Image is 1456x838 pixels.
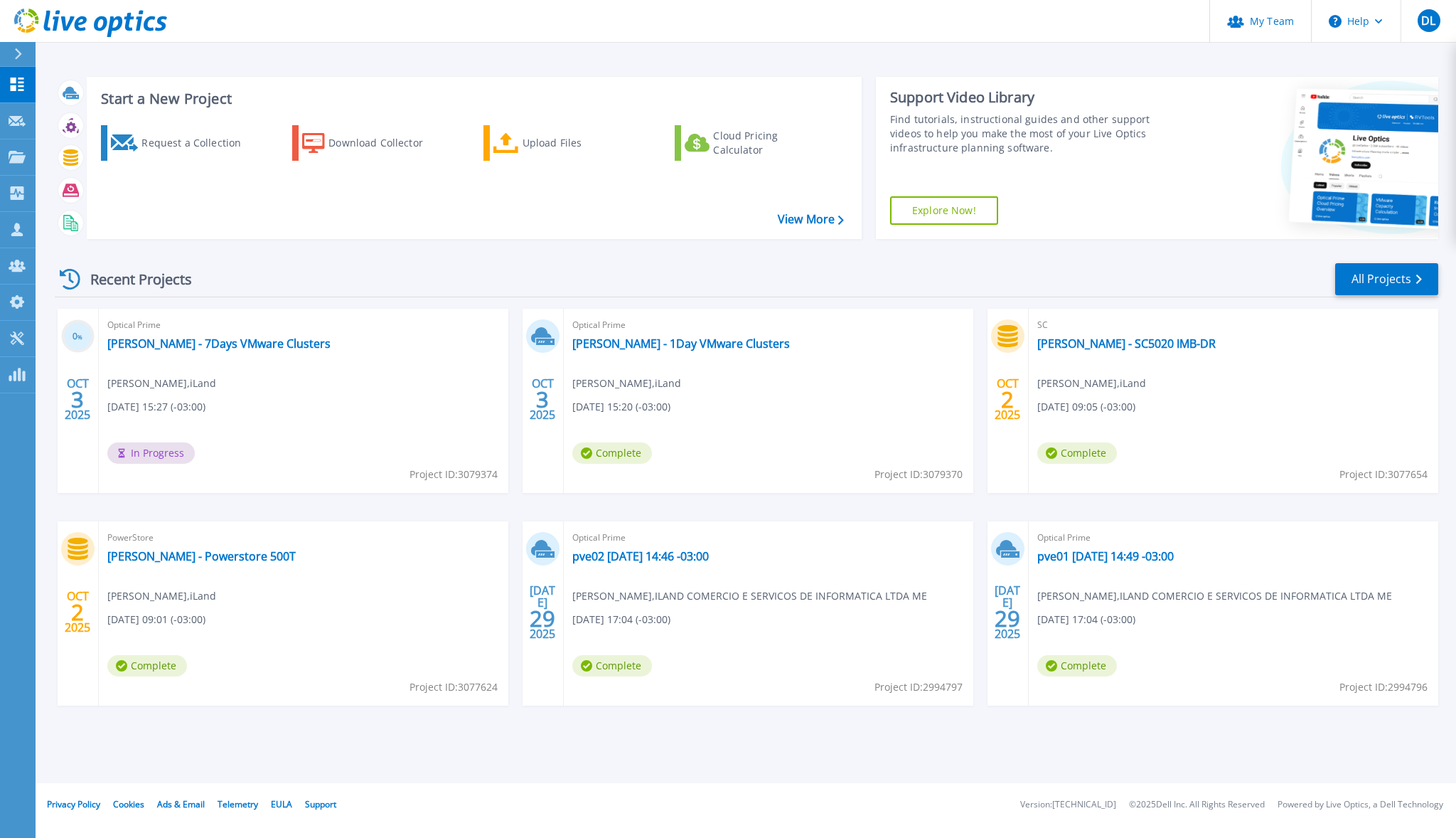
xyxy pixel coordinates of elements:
[994,586,1021,638] div: [DATE] 2025
[113,798,144,810] a: Cookies
[328,129,442,157] div: Download Collector
[71,606,84,618] span: 2
[572,399,670,415] span: [DATE] 15:20 (-03:00)
[107,376,216,391] span: [PERSON_NAME] , iLand
[218,798,258,810] a: Telemetry
[305,798,336,810] a: Support
[409,467,498,482] span: Project ID: 3079374
[1335,263,1438,295] a: All Projects
[77,333,82,341] span: %
[874,679,963,695] span: Project ID: 2994797
[1339,679,1428,695] span: Project ID: 2994796
[529,373,556,425] div: OCT 2025
[572,588,927,604] span: [PERSON_NAME] , ILAND COMERCIO E SERVICOS DE INFORMATICA LTDA ME
[994,373,1021,425] div: OCT 2025
[572,376,681,391] span: [PERSON_NAME] , iLand
[1001,393,1014,405] span: 2
[572,336,790,351] a: [PERSON_NAME] - 1Day VMware Clusters
[47,798,100,810] a: Privacy Policy
[536,393,549,405] span: 3
[64,586,91,638] div: OCT 2025
[107,588,216,604] span: [PERSON_NAME] , iLand
[890,196,998,225] a: Explore Now!
[713,129,827,157] div: Cloud Pricing Calculator
[572,655,652,677] span: Complete
[107,399,205,415] span: [DATE] 15:27 (-03:00)
[409,679,498,695] span: Project ID: 3077624
[529,586,556,638] div: [DATE] 2025
[995,612,1020,625] span: 29
[1421,15,1435,26] span: DL
[483,125,642,161] a: Upload Files
[64,373,91,425] div: OCT 2025
[61,329,95,345] h3: 0
[530,612,555,625] span: 29
[107,336,331,351] a: [PERSON_NAME] - 7Days VMware Clusters
[572,612,670,627] span: [DATE] 17:04 (-03:00)
[572,317,965,333] span: Optical Prime
[675,125,833,161] a: Cloud Pricing Calculator
[1339,467,1428,482] span: Project ID: 3077654
[101,125,259,161] a: Request a Collection
[271,798,292,810] a: EULA
[1037,399,1135,415] span: [DATE] 09:05 (-03:00)
[1278,800,1443,810] li: Powered by Live Optics, a Dell Technology
[572,549,709,563] a: pve02 [DATE] 14:46 -03:00
[1037,549,1174,563] a: pve01 [DATE] 14:49 -03:00
[71,393,84,405] span: 3
[292,125,451,161] a: Download Collector
[157,798,205,810] a: Ads & Email
[107,549,296,563] a: [PERSON_NAME] - Powerstore 500T
[1037,336,1216,351] a: [PERSON_NAME] - SC5020 IMB-DR
[107,655,187,677] span: Complete
[107,530,500,546] span: PowerStore
[890,112,1178,155] div: Find tutorials, instructional guides and other support videos to help you make the most of your L...
[1037,317,1430,333] span: SC
[1037,376,1146,391] span: [PERSON_NAME] , iLand
[1037,655,1117,677] span: Complete
[1020,800,1116,810] li: Version: [TECHNICAL_ID]
[523,129,636,157] div: Upload Files
[101,91,843,107] h3: Start a New Project
[107,612,205,627] span: [DATE] 09:01 (-03:00)
[890,88,1178,107] div: Support Video Library
[1037,588,1392,604] span: [PERSON_NAME] , ILAND COMERCIO E SERVICOS DE INFORMATICA LTDA ME
[1037,530,1430,546] span: Optical Prime
[572,442,652,464] span: Complete
[572,530,965,546] span: Optical Prime
[55,262,211,297] div: Recent Projects
[1129,800,1265,810] li: © 2025 Dell Inc. All Rights Reserved
[107,442,195,464] span: In Progress
[874,467,963,482] span: Project ID: 3079370
[141,129,255,157] div: Request a Collection
[1037,612,1135,627] span: [DATE] 17:04 (-03:00)
[107,317,500,333] span: Optical Prime
[778,213,844,226] a: View More
[1037,442,1117,464] span: Complete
